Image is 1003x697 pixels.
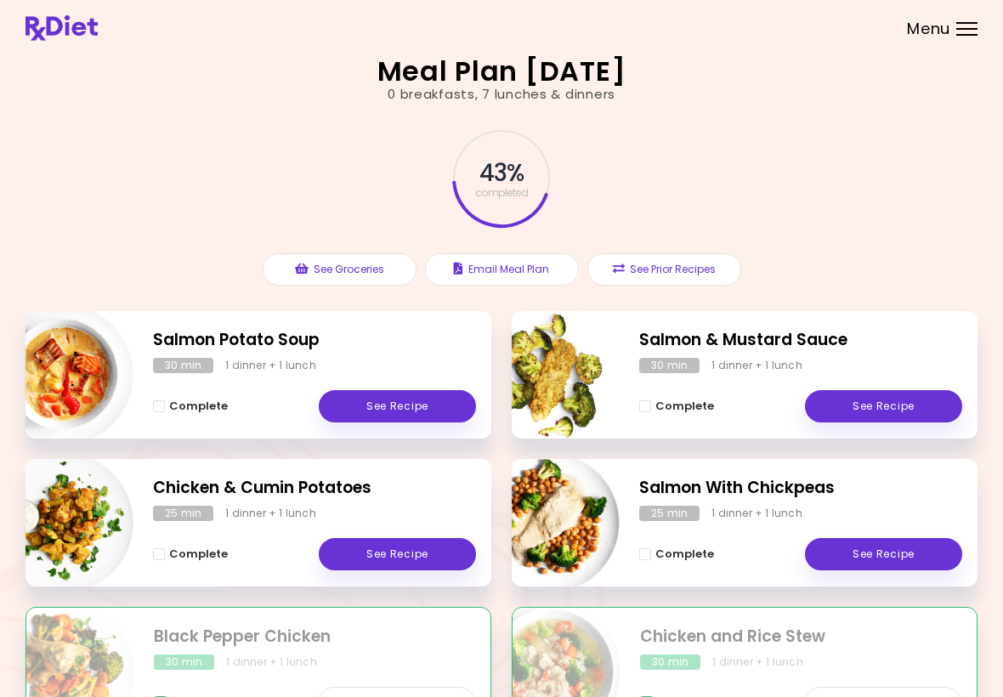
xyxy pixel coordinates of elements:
[388,85,615,105] div: 0 breakfasts , 7 lunches & dinners
[711,358,802,373] div: 1 dinner + 1 lunch
[640,625,961,649] h2: Chicken and Rice Stew
[587,253,741,286] button: See Prior Recipes
[655,399,714,413] span: Complete
[319,538,476,570] a: See Recipe - Chicken & Cumin Potatoes
[377,58,626,85] h2: Meal Plan [DATE]
[479,159,524,188] span: 43 %
[639,328,962,353] h2: Salmon & Mustard Sauce
[655,547,714,561] span: Complete
[226,654,317,670] div: 1 dinner + 1 lunch
[154,625,475,649] h2: Black Pepper Chicken
[169,399,228,413] span: Complete
[153,544,228,564] button: Complete - Chicken & Cumin Potatoes
[153,396,228,416] button: Complete - Salmon Potato Soup
[475,188,529,198] span: completed
[25,15,98,41] img: RxDiet
[319,390,476,422] a: See Recipe - Salmon Potato Soup
[639,476,962,501] h2: Salmon With Chickpeas
[640,654,700,670] div: 30 min
[153,328,476,353] h2: Salmon Potato Soup
[639,396,714,416] button: Complete - Salmon & Mustard Sauce
[263,253,416,286] button: See Groceries
[712,654,803,670] div: 1 dinner + 1 lunch
[805,538,962,570] a: See Recipe - Salmon With Chickpeas
[639,506,700,521] div: 25 min
[639,544,714,564] button: Complete - Salmon With Chickpeas
[225,358,316,373] div: 1 dinner + 1 lunch
[169,547,228,561] span: Complete
[425,253,579,286] button: Email Meal Plan
[479,304,620,445] img: Info - Salmon & Mustard Sauce
[154,654,214,670] div: 30 min
[153,358,213,373] div: 30 min
[153,506,213,521] div: 25 min
[639,358,700,373] div: 30 min
[153,476,476,501] h2: Chicken & Cumin Potatoes
[907,21,950,37] span: Menu
[479,452,620,593] img: Info - Salmon With Chickpeas
[711,506,802,521] div: 1 dinner + 1 lunch
[805,390,962,422] a: See Recipe - Salmon & Mustard Sauce
[225,506,316,521] div: 1 dinner + 1 lunch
